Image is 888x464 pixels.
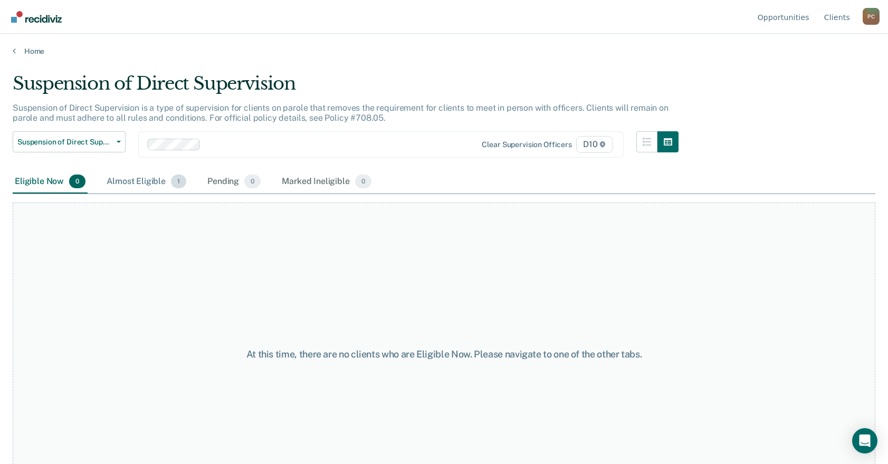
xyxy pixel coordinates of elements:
[355,175,371,188] span: 0
[863,8,880,25] div: P C
[13,73,679,103] div: Suspension of Direct Supervision
[104,170,188,194] div: Almost Eligible1
[13,103,669,123] p: Suspension of Direct Supervision is a type of supervision for clients on parole that removes the ...
[69,175,85,188] span: 0
[13,131,126,152] button: Suspension of Direct Supervision
[482,140,571,149] div: Clear supervision officers
[11,11,62,23] img: Recidiviz
[863,8,880,25] button: Profile dropdown button
[280,170,374,194] div: Marked Ineligible0
[17,138,112,147] span: Suspension of Direct Supervision
[244,175,261,188] span: 0
[852,428,877,453] div: Open Intercom Messenger
[228,349,660,360] div: At this time, there are no clients who are Eligible Now. Please navigate to one of the other tabs.
[205,170,263,194] div: Pending0
[13,170,88,194] div: Eligible Now0
[13,46,875,56] a: Home
[576,136,613,153] span: D10
[171,175,186,188] span: 1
